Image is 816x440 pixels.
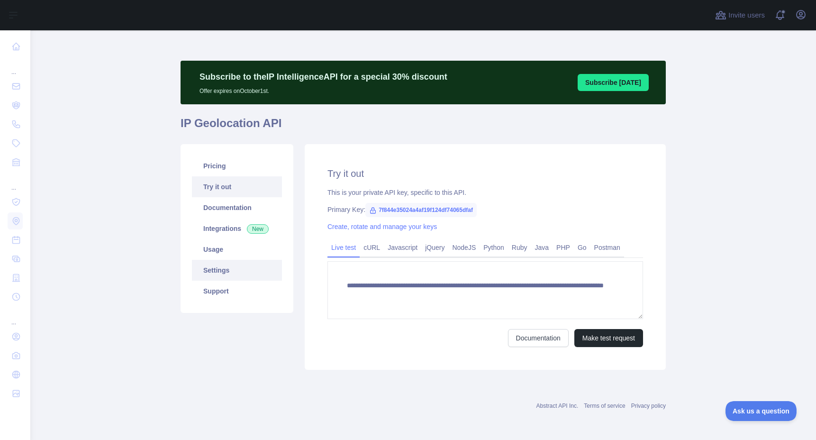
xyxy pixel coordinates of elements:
[584,403,625,409] a: Terms of service
[192,156,282,176] a: Pricing
[192,260,282,281] a: Settings
[192,218,282,239] a: Integrations New
[327,188,643,197] div: This is your private API key, specific to this API.
[531,240,553,255] a: Java
[199,83,447,95] p: Offer expires on October 1st.
[247,224,269,234] span: New
[199,70,447,83] p: Subscribe to the IP Intelligence API for a special 30 % discount
[578,74,649,91] button: Subscribe [DATE]
[327,223,437,230] a: Create, rotate and manage your keys
[192,197,282,218] a: Documentation
[181,116,666,138] h1: IP Geolocation API
[448,240,480,255] a: NodeJS
[508,329,569,347] a: Documentation
[713,8,767,23] button: Invite users
[192,281,282,302] a: Support
[384,240,421,255] a: Javascript
[553,240,574,255] a: PHP
[8,57,23,76] div: ...
[192,176,282,197] a: Try it out
[480,240,508,255] a: Python
[590,240,624,255] a: Postman
[574,240,590,255] a: Go
[327,240,360,255] a: Live test
[728,10,765,21] span: Invite users
[536,403,579,409] a: Abstract API Inc.
[365,203,477,217] span: 7f844e35024a4af19f124df74065dfaf
[574,329,643,347] button: Make test request
[8,173,23,192] div: ...
[725,401,797,421] iframe: Toggle Customer Support
[508,240,531,255] a: Ruby
[360,240,384,255] a: cURL
[327,167,643,180] h2: Try it out
[192,239,282,260] a: Usage
[421,240,448,255] a: jQuery
[327,205,643,214] div: Primary Key:
[631,403,666,409] a: Privacy policy
[8,307,23,326] div: ...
